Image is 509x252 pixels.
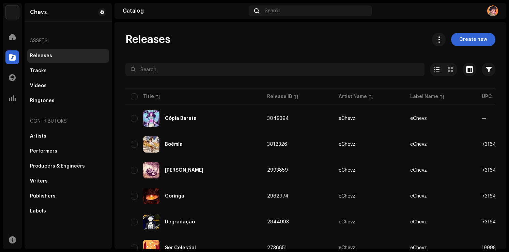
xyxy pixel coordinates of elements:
[27,94,109,108] re-m-nav-item: Ringtones
[339,142,355,147] div: eChevz
[339,246,355,250] div: eChevz
[165,116,197,121] div: Cópia Barata
[459,33,487,46] span: Create new
[27,33,109,49] re-a-nav-header: Assets
[143,162,159,178] img: d5caea90-b9aa-41cd-9c4c-b819b481a1b6
[267,142,287,147] span: 3012326
[27,113,109,129] re-a-nav-header: Contributors
[165,168,203,173] div: Minha Rosa
[410,116,427,121] span: eChevz
[339,246,399,250] span: eChevz
[410,142,427,147] span: eChevz
[125,63,425,76] input: Search
[267,168,288,173] span: 2993859
[30,98,55,104] div: Ringtones
[339,220,399,224] span: eChevz
[339,168,355,173] div: eChevz
[30,10,47,15] div: Chevz
[339,194,355,199] div: eChevz
[27,49,109,63] re-m-nav-item: Releases
[165,142,183,147] div: Boêmia
[487,5,498,16] img: 55b0975e-2c9f-4db8-b129-8227891a39b0
[143,214,159,230] img: 4e7c23c2-44e9-4dd1-8503-096a406711c1
[125,33,170,46] span: Releases
[267,246,287,250] span: 2736851
[30,148,57,154] div: Performers
[143,136,159,153] img: bc5c9755-f2e2-4a9a-8c0f-672dedec1889
[339,194,399,199] span: eChevz
[339,116,399,121] span: eChevz
[27,144,109,158] re-m-nav-item: Performers
[339,220,355,224] div: eChevz
[143,110,159,127] img: 1537aa5c-4cf4-45b7-8fa4-328ceb5ff6c6
[410,194,427,199] span: eChevz
[27,159,109,173] re-m-nav-item: Producers & Engineers
[410,220,427,224] span: eChevz
[30,163,85,169] div: Producers & Engineers
[339,93,367,100] div: Artist Name
[165,194,184,199] div: Coringa
[165,220,195,224] div: Degradação
[165,246,196,250] div: Ser Celestial
[27,189,109,203] re-m-nav-item: Publishers
[5,5,19,19] img: de0d2825-999c-4937-b35a-9adca56ee094
[30,208,46,214] div: Labels
[30,193,56,199] div: Publishers
[30,83,47,89] div: Videos
[267,116,289,121] span: 3049394
[27,79,109,93] re-m-nav-item: Videos
[143,188,159,204] img: 0bb29047-75e8-4307-b71e-b3905d5e8c2f
[27,204,109,218] re-m-nav-item: Labels
[339,116,355,121] div: eChevz
[27,64,109,78] re-m-nav-item: Tracks
[123,8,246,14] div: Catalog
[30,133,46,139] div: Artists
[339,142,399,147] span: eChevz
[339,168,399,173] span: eChevz
[410,246,427,250] span: eChevz
[267,220,289,224] span: 2844993
[27,174,109,188] re-m-nav-item: Writers
[451,33,495,46] button: Create new
[267,194,289,199] span: 2962974
[30,53,52,59] div: Releases
[30,68,47,74] div: Tracks
[265,8,280,14] span: Search
[143,93,154,100] div: Title
[30,178,48,184] div: Writers
[410,168,427,173] span: eChevz
[267,93,292,100] div: Release ID
[27,129,109,143] re-m-nav-item: Artists
[410,93,438,100] div: Label Name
